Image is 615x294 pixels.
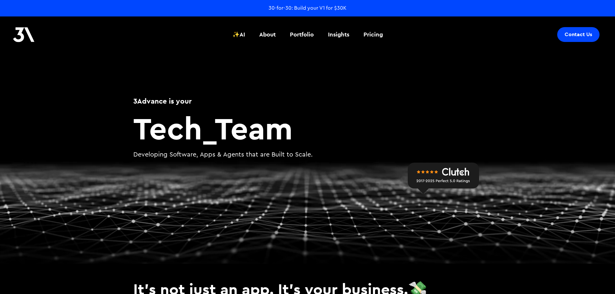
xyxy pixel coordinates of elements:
a: About [255,23,280,46]
a: Insights [324,23,353,46]
h1: 3Advance is your [133,96,482,106]
span: Tech [133,108,202,147]
div: Portfolio [290,30,314,39]
div: Pricing [364,30,383,39]
div: Contact Us [565,31,592,38]
a: Pricing [360,23,387,46]
h2: Team [133,113,482,144]
a: Contact Us [557,27,600,42]
a: 30-for-30: Build your V1 for $30K [269,5,346,12]
div: Insights [328,30,349,39]
a: Portfolio [286,23,318,46]
p: Developing Software, Apps & Agents that are Built to Scale. [133,150,482,159]
div: ✨AI [232,30,245,39]
a: ✨AI [229,23,249,46]
span: _ [202,108,215,147]
div: About [259,30,276,39]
